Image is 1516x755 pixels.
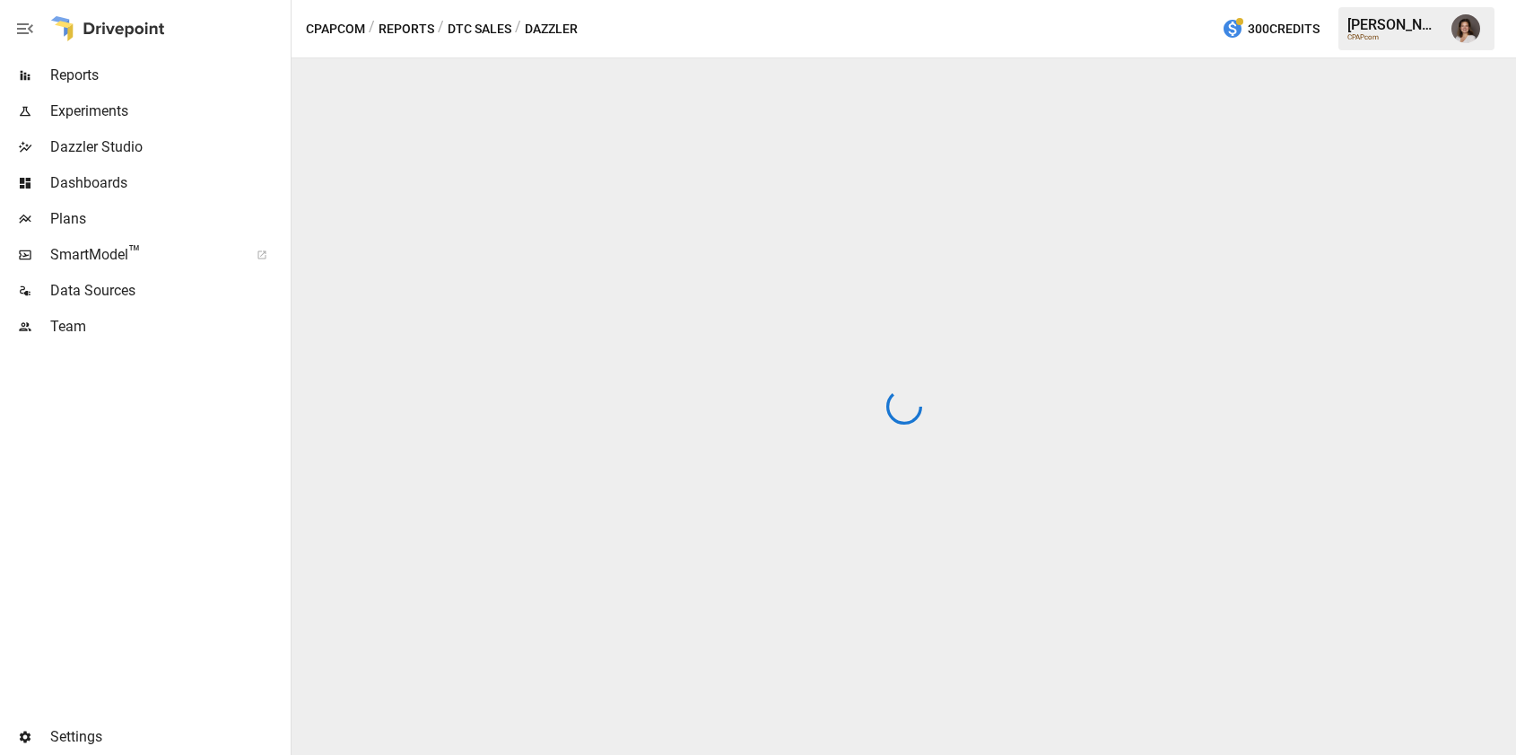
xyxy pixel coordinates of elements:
span: Settings [50,726,287,748]
span: SmartModel [50,244,237,266]
img: Franziska Ibscher [1451,14,1480,43]
span: ™ [128,241,141,264]
button: DTC Sales [448,18,511,40]
div: [PERSON_NAME] [1347,16,1441,33]
button: 300Credits [1215,13,1327,46]
span: Team [50,316,287,338]
span: Dazzler Studio [50,136,287,158]
span: Data Sources [50,280,287,302]
button: Reports [379,18,434,40]
button: Franziska Ibscher [1441,4,1491,54]
div: / [438,18,444,40]
div: / [369,18,375,40]
span: Experiments [50,101,287,122]
span: Plans [50,208,287,230]
button: CPAPcom [306,18,365,40]
div: CPAPcom [1347,33,1441,41]
span: 300 Credits [1248,18,1320,40]
span: Dashboards [50,172,287,194]
span: Reports [50,65,287,86]
div: / [515,18,521,40]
